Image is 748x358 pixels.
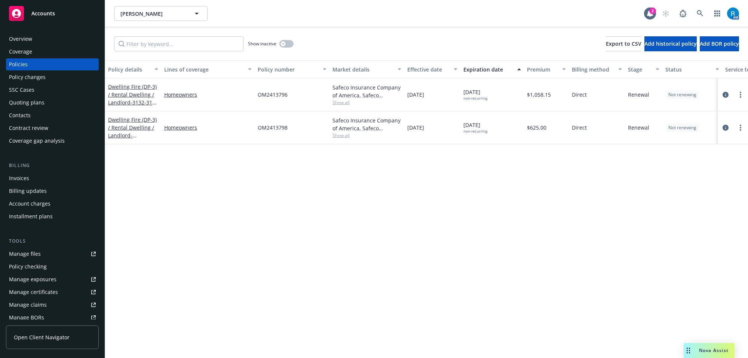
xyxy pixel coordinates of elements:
[721,90,730,99] a: circleInformation
[527,124,546,131] span: $625.00
[527,66,558,73] div: Premium
[248,40,276,47] span: Show inactive
[108,116,157,147] a: Dwelling Fire (DP-3) / Rental Dwelling / Landlord
[668,124,696,131] span: Not renewing
[6,248,99,260] a: Manage files
[9,33,32,45] div: Overview
[9,71,46,83] div: Policy changes
[463,66,513,73] div: Expiration date
[9,109,31,121] div: Contacts
[255,60,329,78] button: Policy number
[407,91,424,98] span: [DATE]
[105,60,161,78] button: Policy details
[14,333,70,341] span: Open Client Navigator
[710,6,725,21] a: Switch app
[407,124,424,131] span: [DATE]
[404,60,460,78] button: Effective date
[120,10,185,18] span: [PERSON_NAME]
[644,36,697,51] button: Add historical policy
[6,198,99,210] a: Account charges
[727,7,739,19] img: photo
[114,6,208,21] button: [PERSON_NAME]
[572,124,587,131] span: Direct
[6,210,99,222] a: Installment plans
[164,124,252,131] a: Homeowners
[6,172,99,184] a: Invoices
[108,83,158,114] a: Dwelling Fire (DP-3) / Rental Dwelling / Landlord
[9,261,47,273] div: Policy checking
[693,6,708,21] a: Search
[628,91,649,98] span: Renewal
[9,312,44,324] div: Manage BORs
[6,71,99,83] a: Policy changes
[332,116,401,132] div: Safeco Insurance Company of America, Safeco Insurance (Liberty Mutual)
[736,123,745,132] a: more
[332,84,401,99] div: Safeco Insurance Company of America, Safeco Insurance
[684,343,735,358] button: Nova Assist
[460,60,524,78] button: Expiration date
[463,88,487,101] span: [DATE]
[9,273,56,285] div: Manage exposures
[463,129,487,134] div: non-recurring
[258,91,288,98] span: OM2413796
[644,40,697,47] span: Add historical policy
[9,198,50,210] div: Account charges
[6,109,99,121] a: Contacts
[572,91,587,98] span: Direct
[625,60,662,78] button: Stage
[164,66,243,73] div: Lines of coverage
[161,60,255,78] button: Lines of coverage
[9,248,41,260] div: Manage files
[258,124,288,131] span: OM2413798
[699,347,729,354] span: Nova Assist
[6,84,99,96] a: SSC Cases
[31,10,55,16] span: Accounts
[9,122,48,134] div: Contract review
[407,66,449,73] div: Effective date
[9,172,29,184] div: Invoices
[9,185,47,197] div: Billing updates
[6,33,99,45] a: Overview
[6,185,99,197] a: Billing updates
[569,60,625,78] button: Billing method
[572,66,614,73] div: Billing method
[700,40,739,47] span: Add BOR policy
[258,66,318,73] div: Policy number
[628,66,651,73] div: Stage
[9,97,45,109] div: Quoting plans
[684,343,693,358] div: Drag to move
[6,299,99,311] a: Manage claims
[6,58,99,70] a: Policies
[606,36,641,51] button: Export to CSV
[332,99,401,106] span: Show all
[527,91,551,98] span: $1,058.15
[332,66,393,73] div: Market details
[6,312,99,324] a: Manage BORs
[6,162,99,169] div: Billing
[6,261,99,273] a: Policy checking
[114,36,243,51] input: Filter by keyword...
[9,84,34,96] div: SSC Cases
[9,210,53,222] div: Installment plans
[736,90,745,99] a: more
[463,121,487,134] span: [DATE]
[9,299,47,311] div: Manage claims
[524,60,569,78] button: Premium
[6,237,99,245] div: Tools
[9,135,65,147] div: Coverage gap analysis
[9,58,28,70] div: Policies
[6,97,99,109] a: Quoting plans
[463,96,487,101] div: non-recurring
[6,273,99,285] span: Manage exposures
[675,6,690,21] a: Report a Bug
[6,3,99,24] a: Accounts
[9,286,58,298] div: Manage certificates
[108,66,150,73] div: Policy details
[6,122,99,134] a: Contract review
[628,124,649,131] span: Renewal
[665,66,711,73] div: Status
[700,36,739,51] button: Add BOR policy
[108,132,156,147] span: - [STREET_ADDRESS]
[606,40,641,47] span: Export to CSV
[164,91,252,98] a: Homeowners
